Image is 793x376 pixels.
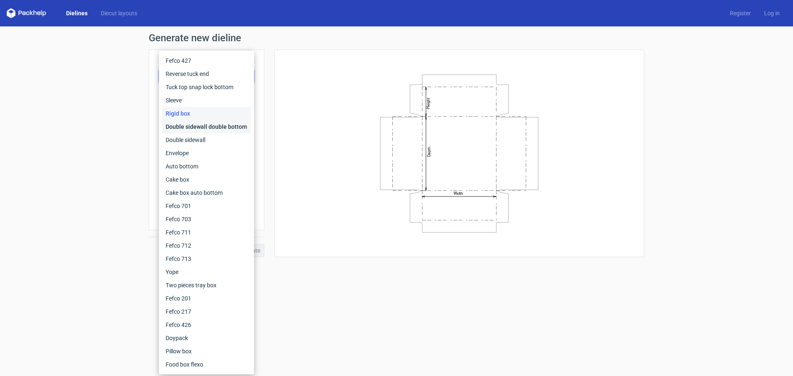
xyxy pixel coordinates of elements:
[162,173,251,186] div: Cake box
[162,358,251,371] div: Food box flexo
[162,305,251,318] div: Fefco 217
[427,147,431,156] text: Depth
[162,239,251,252] div: Fefco 712
[723,9,757,17] a: Register
[162,186,251,199] div: Cake box auto bottom
[162,133,251,147] div: Double sidewall
[149,33,644,43] h1: Generate new dieline
[453,191,463,196] text: Width
[162,120,251,133] div: Double sidewall double bottom
[59,9,94,17] a: Dielines
[162,265,251,279] div: Yope
[162,292,251,305] div: Fefco 201
[162,160,251,173] div: Auto bottom
[757,9,786,17] a: Log in
[162,279,251,292] div: Two pieces tray box
[162,199,251,213] div: Fefco 701
[162,318,251,331] div: Fefco 426
[162,147,251,160] div: Envelope
[94,9,144,17] a: Diecut layouts
[162,80,251,94] div: Tuck top snap lock bottom
[162,345,251,358] div: Pillow box
[426,97,430,109] text: Height
[162,252,251,265] div: Fefco 713
[162,107,251,120] div: Rigid box
[162,54,251,67] div: Fefco 427
[162,226,251,239] div: Fefco 711
[162,94,251,107] div: Sleeve
[162,331,251,345] div: Doypack
[162,67,251,80] div: Reverse tuck end
[162,213,251,226] div: Fefco 703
